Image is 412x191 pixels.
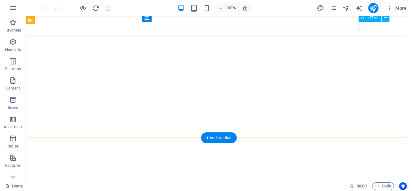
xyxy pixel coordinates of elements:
[226,4,236,12] h6: 100%
[317,5,324,12] i: Design (Ctrl+Alt+Y)
[375,182,391,190] span: Code
[5,28,21,33] p: Favorites
[5,182,23,190] a: Click to cancel selection. Double-click to open Pages
[79,4,87,12] button: Click here to leave preview mode and continue editing
[355,4,363,12] button: text_generator
[342,5,350,12] i: Navigator
[92,4,99,12] button: reload
[368,3,379,13] button: publish
[8,105,18,110] p: Boxes
[357,182,367,190] span: 00 00
[7,144,19,149] p: Tables
[330,5,337,12] i: Pages (Ctrl+Alt+S)
[5,47,21,52] p: Elements
[317,4,324,12] button: design
[372,182,394,190] button: Code
[5,66,21,72] p: Columns
[370,5,377,12] i: Publish
[242,5,248,11] i: On resize automatically adjust zoom level to fit chosen device.
[92,5,99,12] i: Reload page
[201,132,237,143] div: + Add section
[330,4,337,12] button: pages
[399,182,407,190] button: Usercentrics
[4,124,22,129] p: Accordion
[6,86,20,91] p: Content
[216,4,239,12] button: 100%
[342,4,350,12] button: navigator
[350,182,367,190] h6: Session time
[5,163,21,168] p: Features
[384,3,409,13] button: More
[368,16,379,20] span: HTML
[386,5,407,11] span: More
